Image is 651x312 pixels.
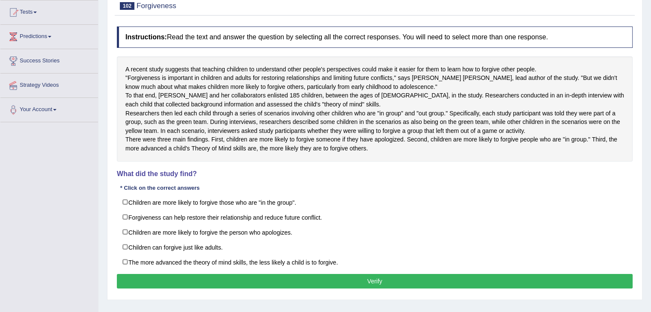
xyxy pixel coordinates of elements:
span: 102 [120,2,134,10]
div: A recent study suggests that teaching children to understand other people's perspectives could ma... [117,56,633,162]
label: Children can forgive just like adults. [117,239,633,255]
label: The more advanced the theory of mind skills, the less likely a child is to forgive. [117,254,633,270]
a: Success Stories [0,49,98,71]
a: Tests [0,0,98,22]
div: * Click on the correct answers [117,184,203,192]
label: Children are more likely to forgive those who are "in the group". [117,194,633,210]
a: Your Account [0,98,98,119]
h4: Read the text and answer the question by selecting all the correct responses. You will need to se... [117,26,633,48]
a: Predictions [0,25,98,46]
b: Instructions: [125,33,167,41]
h4: What did the study find? [117,170,633,178]
label: Forgiveness can help restore their relationship and reduce future conflict. [117,209,633,225]
a: Strategy Videos [0,74,98,95]
label: Children are more likely to forgive the person who apologizes. [117,224,633,240]
button: Verify [117,274,633,288]
small: Forgiveness [137,2,176,10]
